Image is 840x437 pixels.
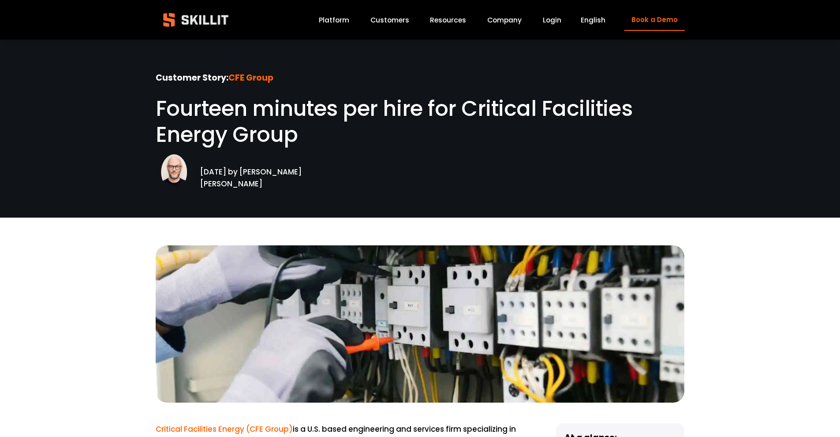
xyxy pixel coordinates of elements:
a: Book a Demo [624,9,684,31]
p: [DATE] by [PERSON_NAME] [PERSON_NAME] [200,154,349,190]
a: Company [487,14,522,26]
a: Login [543,14,561,26]
div: language picker [581,14,605,26]
a: Critical Facilities Energy (CFE Group) [156,424,293,434]
span: English [581,15,605,25]
img: Skillit [156,7,236,33]
strong: Customer Story: [156,72,228,84]
span: Fourteen minutes per hire for Critical Facilities Energy Group [156,94,638,149]
a: Customers [370,14,409,26]
a: folder dropdown [430,14,466,26]
a: Platform [319,14,349,26]
strong: CFE Group [228,72,273,84]
span: Resources [430,15,466,25]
